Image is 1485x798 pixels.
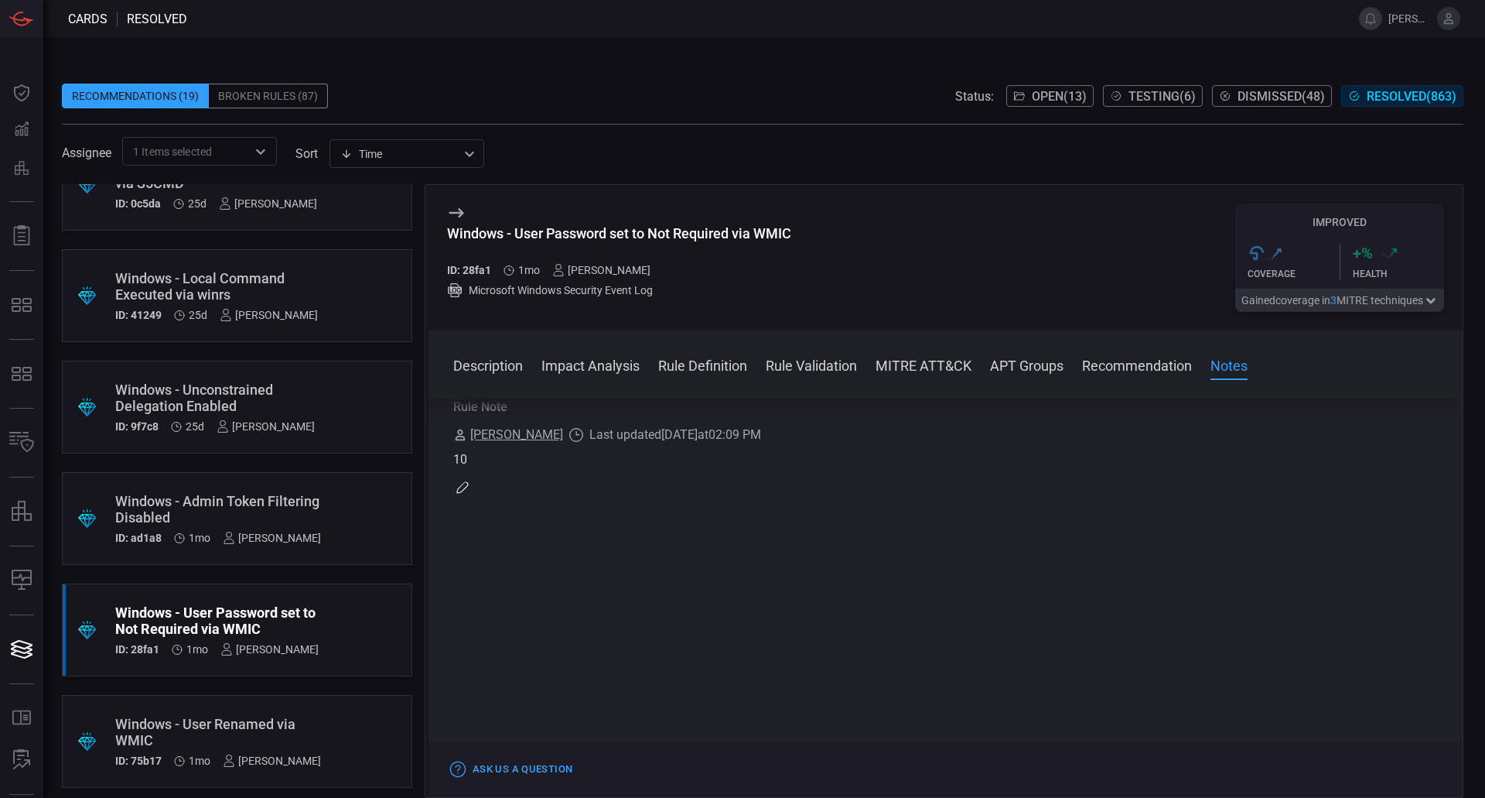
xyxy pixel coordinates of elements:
[3,74,40,111] button: Dashboard
[3,217,40,255] button: Reports
[541,355,640,374] button: Impact Analysis
[453,355,523,374] button: Description
[115,420,159,433] h5: ID: 9f7c8
[223,532,321,544] div: [PERSON_NAME]
[1212,85,1332,107] button: Dismissed(48)
[220,309,318,321] div: [PERSON_NAME]
[1128,89,1196,104] span: Testing ( 6 )
[217,420,315,433] div: [PERSON_NAME]
[1388,12,1431,25] span: [PERSON_NAME].[PERSON_NAME]
[188,197,207,210] span: Sep 14, 2025 5:16 AM
[453,450,1438,469] div: 10
[1353,269,1445,279] div: Health
[876,355,971,374] button: MITRE ATT&CK
[1006,85,1094,107] button: Open(13)
[658,355,747,374] button: Rule Definition
[115,493,321,526] div: Windows - Admin Token Filtering Disabled
[209,84,328,108] div: Broken Rules (87)
[1237,89,1325,104] span: Dismissed ( 48 )
[115,382,315,414] div: Windows - Unconstrained Delegation Enabled
[340,146,459,162] div: Time
[3,424,40,461] button: Inventory
[133,144,212,159] span: 1 Items selected
[3,700,40,737] button: Rule Catalog
[1248,269,1340,279] div: Coverage
[68,12,108,26] span: Cards
[1341,85,1463,107] button: Resolved(863)
[3,355,40,392] button: MITRE - Detection Posture
[250,141,271,163] button: Open
[1330,294,1336,307] span: 3
[115,270,318,303] div: Windows - Local Command Executed via winrs
[1032,89,1087,104] span: Open ( 13 )
[1367,89,1456,104] span: Resolved ( 863 )
[3,149,40,186] button: Preventions
[3,562,40,599] button: Compliance Monitoring
[1210,355,1248,374] button: Notes
[552,264,650,276] div: [PERSON_NAME]
[470,426,563,444] span: [PERSON_NAME]
[115,755,162,767] h5: ID: 75b17
[3,111,40,149] button: Detections
[189,309,207,321] span: Sep 14, 2025 5:16 AM
[1082,355,1192,374] button: Recommendation
[589,426,761,444] span: Last updated [DATE] at 02:09 PM
[219,197,317,210] div: [PERSON_NAME]
[990,355,1063,374] button: APT Groups
[186,643,208,656] span: Sep 02, 2025 4:32 AM
[223,755,321,767] div: [PERSON_NAME]
[3,631,40,668] button: Cards
[1235,216,1444,228] h5: Improved
[3,493,40,530] button: assets
[1235,289,1444,312] button: Gainedcoverage in3MITRE techniques
[127,12,187,26] span: resolved
[62,146,111,160] span: Assignee
[115,197,161,210] h5: ID: 0c5da
[186,420,204,433] span: Sep 14, 2025 5:15 AM
[189,755,210,767] span: Sep 02, 2025 4:32 AM
[447,283,791,298] div: Microsoft Windows Security Event Log
[189,532,210,544] span: Sep 07, 2025 7:11 AM
[447,264,491,276] h5: ID: 28fa1
[115,643,159,656] h5: ID: 28fa1
[766,355,857,374] button: Rule Validation
[3,286,40,324] button: MITRE - Exposures
[115,309,162,321] h5: ID: 41249
[3,741,40,779] button: ALERT ANALYSIS
[955,89,994,104] span: Status:
[115,604,319,637] div: Windows - User Password set to Not Required via WMIC
[1103,85,1203,107] button: Testing(6)
[518,264,540,276] span: Sep 02, 2025 4:32 AM
[295,146,318,161] label: sort
[447,758,576,782] button: Ask Us a Question
[115,716,321,748] div: Windows - User Renamed via WMIC
[447,225,791,241] div: Windows - User Password set to Not Required via WMIC
[115,532,162,544] h5: ID: ad1a8
[220,643,319,656] div: [PERSON_NAME]
[62,84,209,108] div: Recommendations (19)
[1353,244,1373,262] h3: + %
